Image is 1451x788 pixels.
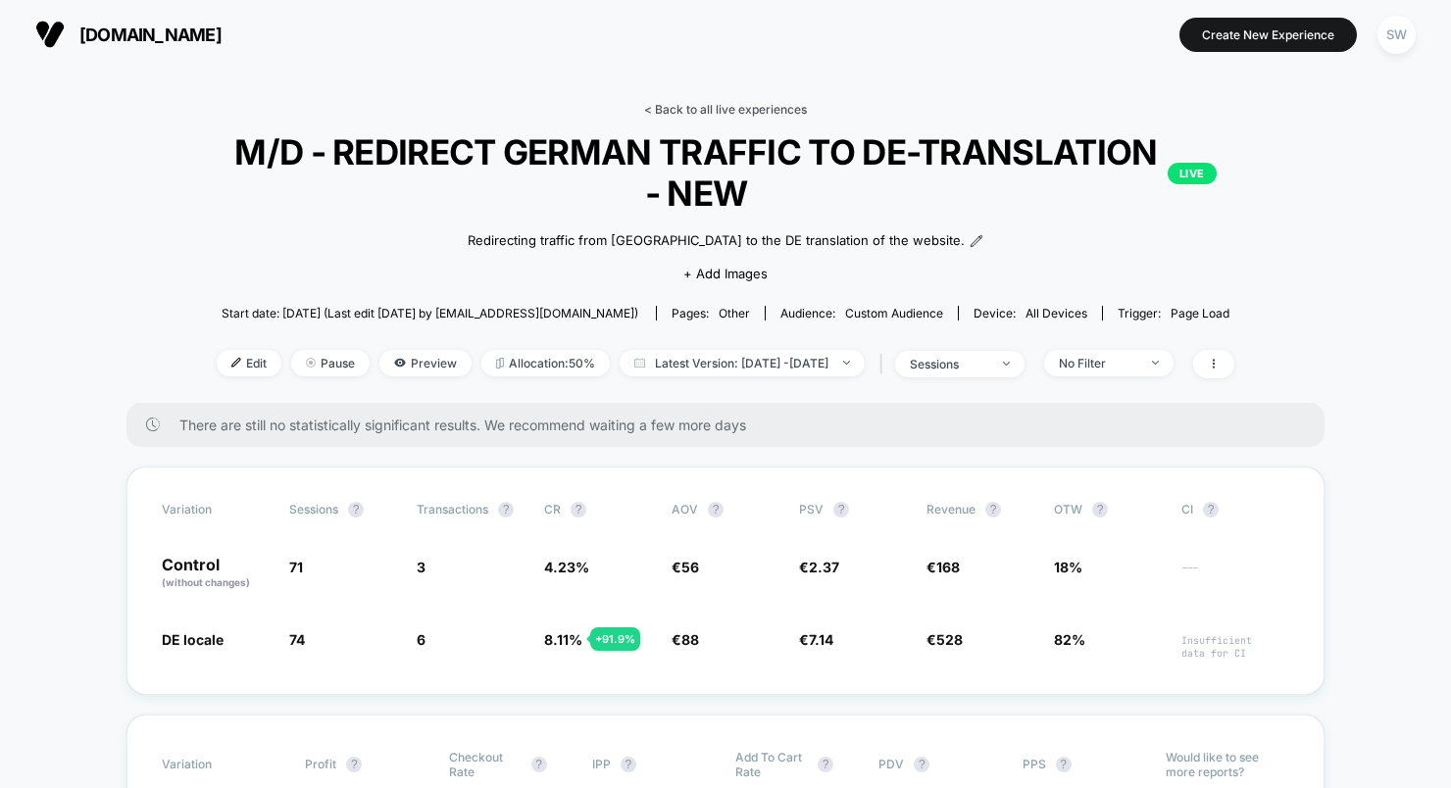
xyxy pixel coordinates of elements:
[449,750,522,779] span: Checkout Rate
[1181,634,1289,660] span: Insufficient data for CI
[878,757,904,771] span: PDV
[481,350,610,376] span: Allocation: 50%
[544,559,589,575] span: 4.23 %
[875,350,895,378] span: |
[231,358,241,368] img: edit
[799,502,824,517] span: PSV
[544,502,561,517] span: CR
[926,631,963,648] span: €
[672,559,699,575] span: €
[571,502,586,517] button: ?
[379,350,472,376] span: Preview
[1059,356,1137,370] div: No Filter
[417,631,425,648] span: 6
[809,631,833,648] span: 7.14
[498,502,514,517] button: ?
[735,750,808,779] span: Add To Cart Rate
[544,631,582,648] span: 8.11 %
[35,20,65,49] img: Visually logo
[29,19,227,50] button: [DOMAIN_NAME]
[1003,362,1010,366] img: end
[222,306,638,320] span: Start date: [DATE] (Last edit [DATE] by [EMAIL_ADDRESS][DOMAIN_NAME])
[496,358,504,369] img: rebalance
[634,358,645,368] img: calendar
[590,627,640,651] div: + 91.9 %
[799,631,833,648] span: €
[845,306,943,320] span: Custom Audience
[531,757,547,772] button: ?
[1171,306,1229,320] span: Page Load
[1026,306,1087,320] span: all devices
[833,502,849,517] button: ?
[683,266,768,281] span: + Add Images
[958,306,1102,320] span: Device:
[1056,757,1072,772] button: ?
[162,750,270,779] span: Variation
[1181,502,1289,517] span: CI
[162,576,250,588] span: (without changes)
[162,502,270,517] span: Variation
[1168,163,1217,184] p: LIVE
[799,559,839,575] span: €
[289,631,305,648] span: 74
[348,502,364,517] button: ?
[162,631,224,648] span: DE locale
[818,757,833,772] button: ?
[672,631,699,648] span: €
[417,502,488,517] span: Transactions
[417,559,425,575] span: 3
[1023,757,1046,771] span: PPS
[1166,750,1289,779] p: Would like to see more reports?
[809,559,839,575] span: 2.37
[1203,502,1219,517] button: ?
[162,557,270,590] p: Control
[936,631,963,648] span: 528
[306,358,316,368] img: end
[79,25,222,45] span: [DOMAIN_NAME]
[179,417,1285,433] span: There are still no statistically significant results. We recommend waiting a few more days
[1372,15,1422,55] button: SW
[1181,562,1289,590] span: ---
[644,102,807,117] a: < Back to all live experiences
[985,502,1001,517] button: ?
[719,306,750,320] span: other
[672,502,698,517] span: AOV
[346,757,362,772] button: ?
[1118,306,1229,320] div: Trigger:
[708,502,724,517] button: ?
[926,559,960,575] span: €
[1092,502,1108,517] button: ?
[1377,16,1416,54] div: SW
[291,350,370,376] span: Pause
[621,757,636,772] button: ?
[217,350,281,376] span: Edit
[1179,18,1357,52] button: Create New Experience
[926,502,976,517] span: Revenue
[1152,361,1159,365] img: end
[914,757,929,772] button: ?
[592,757,611,771] span: IPP
[468,231,965,251] span: Redirecting traffic from [GEOGRAPHIC_DATA] to the DE translation of the website.
[1054,502,1162,517] span: OTW
[1054,631,1085,648] span: 82%
[620,350,865,376] span: Latest Version: [DATE] - [DATE]
[843,361,850,365] img: end
[1054,559,1082,575] span: 18%
[681,631,699,648] span: 88
[289,502,338,517] span: Sessions
[936,559,960,575] span: 168
[234,131,1217,214] span: M/D - REDIRECT GERMAN TRAFFIC TO DE-TRANSLATION - NEW
[672,306,750,320] div: Pages:
[305,757,336,771] span: Profit
[910,357,988,371] div: sessions
[780,306,943,320] div: Audience:
[681,559,699,575] span: 56
[289,559,303,575] span: 71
